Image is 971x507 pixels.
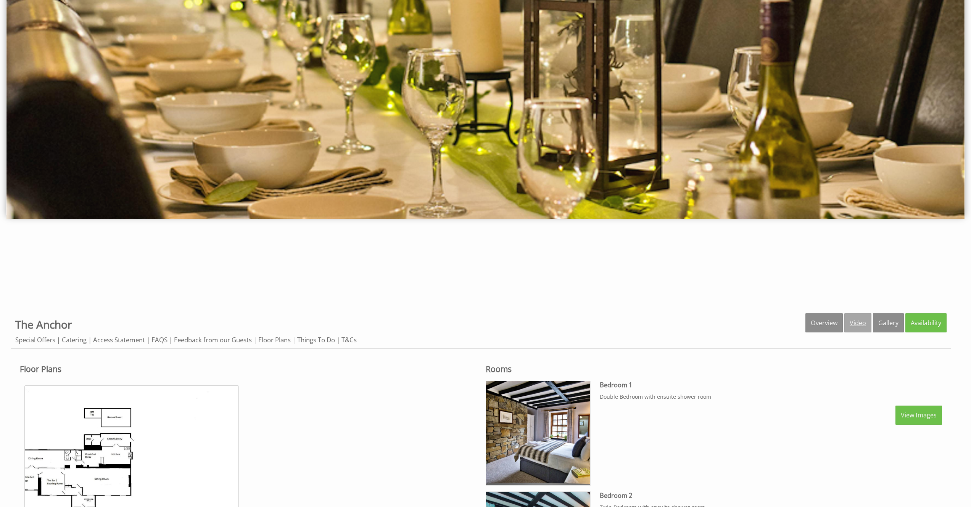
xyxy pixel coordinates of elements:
[341,335,357,344] a: T&Cs
[5,244,966,301] iframe: Customer reviews powered by Trustpilot
[151,335,167,344] a: FAQS
[297,335,335,344] a: Things To Do
[600,381,942,389] h3: Bedroom 1
[600,393,942,400] p: Double Bedroom with ensuite shower room
[873,313,904,332] a: Gallery
[844,313,871,332] a: Video
[895,406,942,425] a: View Images
[486,364,942,374] h2: Rooms
[805,313,843,332] a: Overview
[15,335,55,344] a: Special Offers
[62,335,87,344] a: Catering
[15,317,72,332] a: The Anchor
[20,364,477,374] h2: Floor Plans
[174,335,252,344] a: Feedback from our Guests
[905,313,947,332] a: Availability
[258,335,291,344] a: Floor Plans
[600,491,942,500] h3: Bedroom 2
[93,335,145,344] a: Access Statement
[486,381,590,485] img: Bedroom 1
